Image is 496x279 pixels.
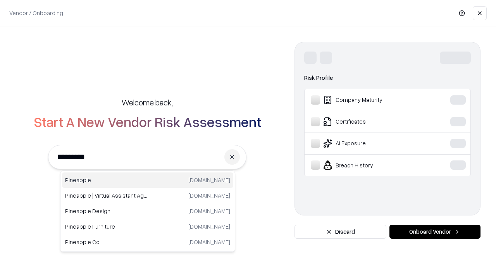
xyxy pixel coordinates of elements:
[389,225,480,239] button: Onboard Vendor
[122,97,173,108] h5: Welcome back,
[65,176,148,184] p: Pineapple
[294,225,386,239] button: Discard
[311,95,427,105] div: Company Maturity
[188,191,230,200] p: [DOMAIN_NAME]
[65,222,148,231] p: Pineapple Furniture
[65,191,148,200] p: Pineapple | Virtual Assistant Agency
[188,176,230,184] p: [DOMAIN_NAME]
[304,73,471,83] div: Risk Profile
[311,117,427,126] div: Certificates
[311,160,427,170] div: Breach History
[34,114,261,129] h2: Start A New Vendor Risk Assessment
[9,9,63,17] p: Vendor / Onboarding
[188,222,230,231] p: [DOMAIN_NAME]
[188,238,230,246] p: [DOMAIN_NAME]
[311,139,427,148] div: AI Exposure
[188,207,230,215] p: [DOMAIN_NAME]
[65,207,148,215] p: Pineapple Design
[60,170,235,252] div: Suggestions
[65,238,148,246] p: Pineapple Co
